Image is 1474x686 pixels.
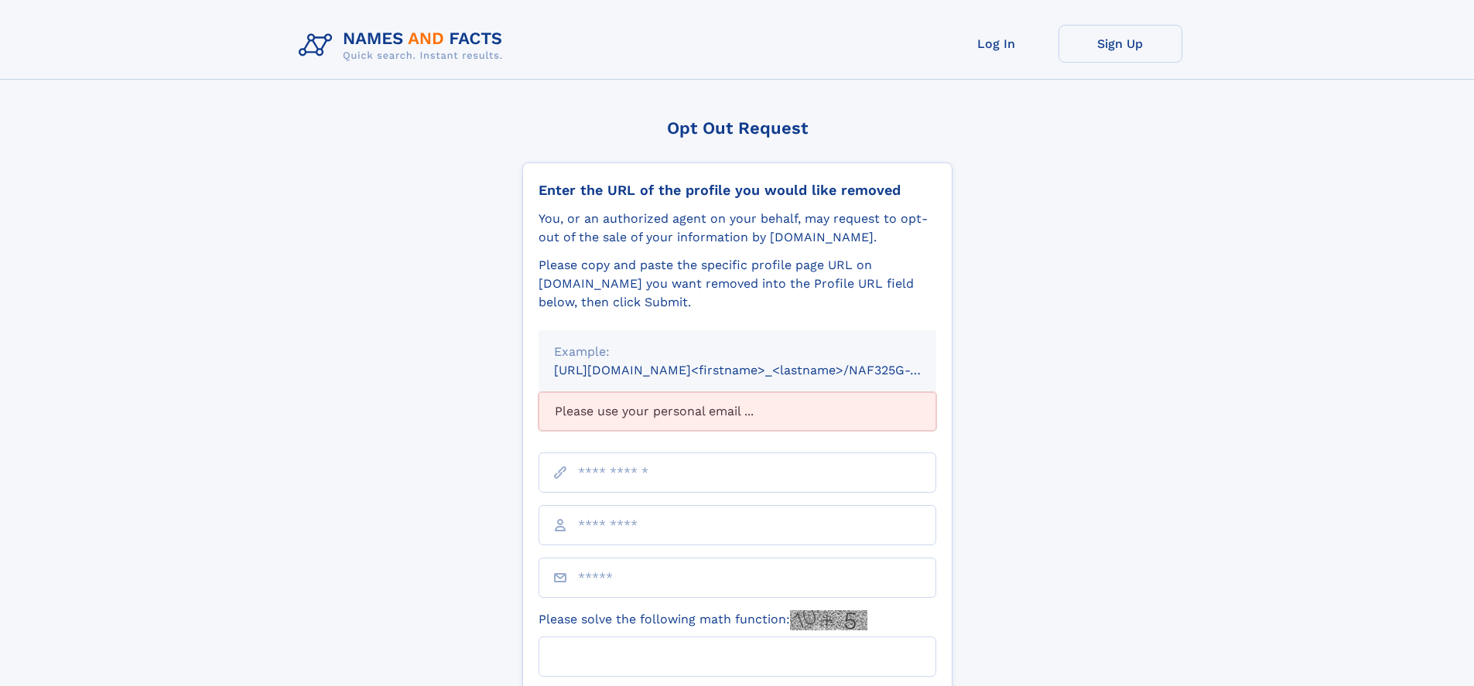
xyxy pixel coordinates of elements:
img: Logo Names and Facts [292,25,515,67]
div: Please use your personal email ... [539,392,936,431]
a: Log In [935,25,1058,63]
label: Please solve the following math function: [539,610,867,630]
div: Enter the URL of the profile you would like removed [539,182,936,199]
small: [URL][DOMAIN_NAME]<firstname>_<lastname>/NAF325G-xxxxxxxx [554,363,966,377]
div: Example: [554,343,921,361]
div: You, or an authorized agent on your behalf, may request to opt-out of the sale of your informatio... [539,210,936,247]
div: Please copy and paste the specific profile page URL on [DOMAIN_NAME] you want removed into the Pr... [539,256,936,312]
div: Opt Out Request [522,118,952,138]
a: Sign Up [1058,25,1182,63]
